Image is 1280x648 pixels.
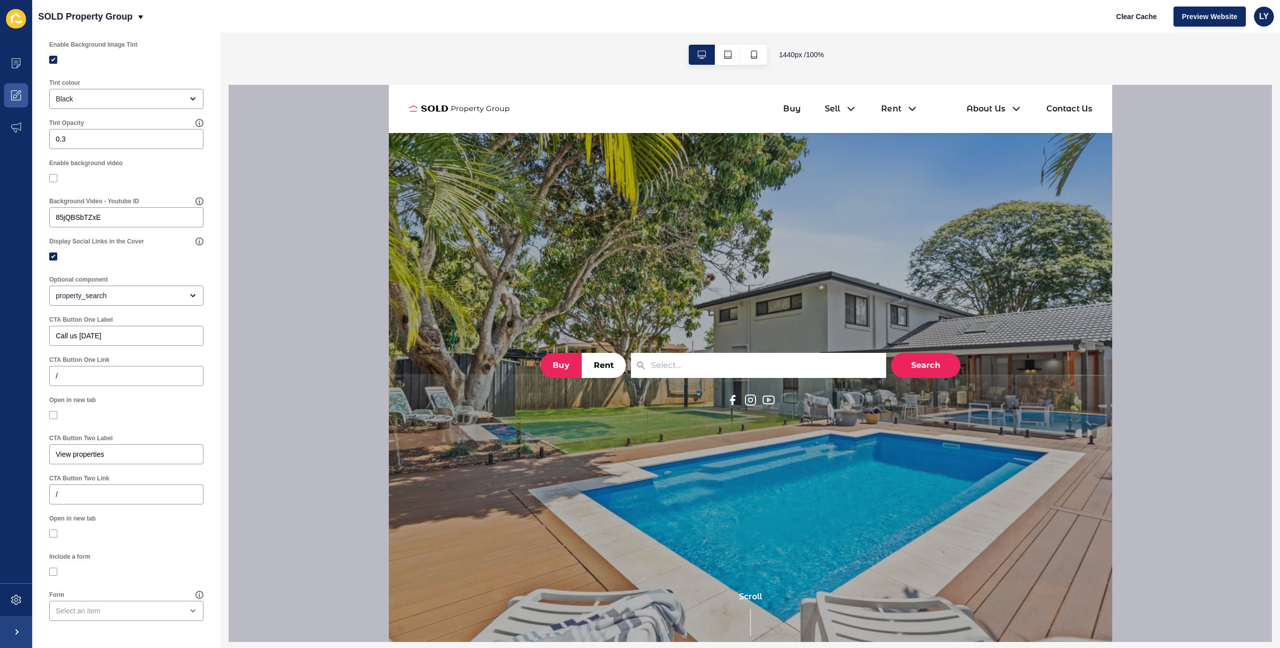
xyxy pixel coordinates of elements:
label: CTA Button One Link [49,356,110,364]
label: Open in new tab [49,396,96,404]
p: SOLD Property Group [38,4,133,29]
button: Search [502,268,571,293]
label: CTA Button Two Label [49,434,113,442]
div: open menu [49,89,203,109]
a: Buy [394,18,411,30]
label: Enable background video [49,159,123,167]
label: Open in new tab [49,514,96,523]
a: Contact Us [658,18,703,30]
span: 1440 px / 100 % [779,50,824,60]
label: Form [49,591,64,599]
label: Include a form [49,553,90,561]
label: CTA Button One Label [49,316,113,324]
a: About Us [578,18,616,30]
label: Tint Opacity [49,119,84,127]
label: CTA Button Two Link [49,474,110,482]
img: SOLD Property Group Logo [20,21,121,28]
div: open menu [49,286,203,306]
input: Select... [262,274,312,287]
span: Clear Cache [1116,12,1157,22]
label: Tint colour [49,79,80,87]
span: LY [1259,12,1269,22]
label: Enable Background Image Tint [49,41,138,49]
div: open menu [49,601,203,621]
a: Rent [492,18,512,30]
label: Optional component [49,276,108,284]
span: Preview Website [1182,12,1237,22]
label: Background Video - Youtube ID [49,197,139,205]
button: Buy [152,268,192,293]
button: Rent [193,268,237,293]
button: Preview Website [1174,7,1246,27]
label: Display Social Links in the Cover [49,237,144,245]
button: Clear Cache [1108,7,1165,27]
div: Scroll [4,502,719,547]
a: Sell [436,18,452,30]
